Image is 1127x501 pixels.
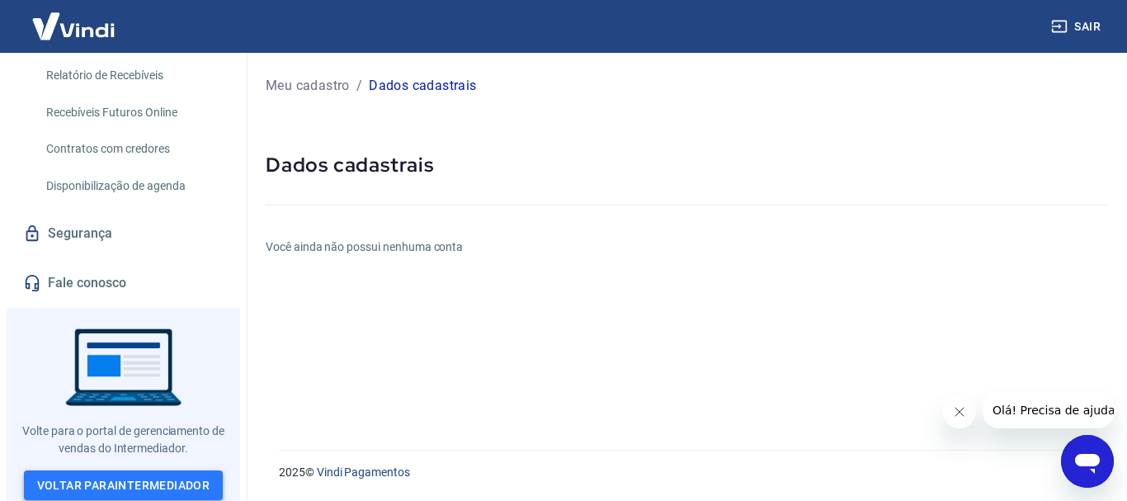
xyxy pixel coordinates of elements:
[40,59,227,92] a: Relatório de Recebíveis
[943,395,976,428] iframe: Fechar mensagem
[266,152,1107,178] h5: Dados cadastrais
[20,1,127,51] img: Vindi
[356,76,362,96] p: /
[20,215,227,252] a: Segurança
[317,466,410,479] a: Vindi Pagamentos
[1048,12,1107,42] button: Sair
[1061,435,1114,488] iframe: Botão para abrir a janela de mensagens
[279,464,1087,481] p: 2025 ©
[369,76,476,96] p: Dados cadastrais
[266,239,1107,256] h6: Você ainda não possui nenhuma conta
[983,392,1114,428] iframe: Mensagem da empresa
[266,76,350,96] a: Meu cadastro
[40,96,227,130] a: Recebíveis Futuros Online
[24,470,224,501] a: Voltar paraIntermediador
[40,132,227,166] a: Contratos com credores
[10,12,139,25] span: Olá! Precisa de ajuda?
[20,265,227,301] a: Fale conosco
[40,169,227,203] a: Disponibilização de agenda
